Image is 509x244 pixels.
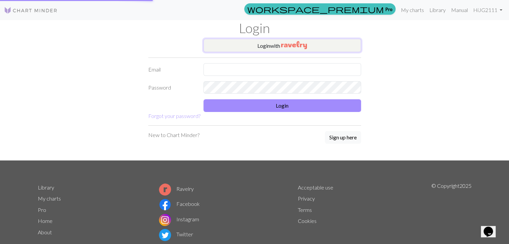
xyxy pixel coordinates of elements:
[148,113,200,119] a: Forgot your password?
[159,231,193,237] a: Twitter
[431,182,472,243] p: © Copyright 2025
[398,3,427,17] a: My charts
[298,218,317,224] a: Cookies
[38,184,54,191] a: Library
[159,216,199,222] a: Instagram
[247,4,384,14] span: workspace_premium
[298,195,315,202] a: Privacy
[38,207,46,213] a: Pro
[34,20,476,36] h1: Login
[38,195,61,202] a: My charts
[38,218,53,224] a: Home
[159,199,171,211] img: Facebook logo
[244,3,396,15] a: Pro
[159,229,171,241] img: Twitter logo
[144,63,199,76] label: Email
[281,41,307,49] img: Ravelry
[448,3,471,17] a: Manual
[159,201,200,207] a: Facebook
[481,217,502,237] iframe: chat widget
[471,3,505,17] a: HiJG2111
[203,39,361,52] button: Loginwith
[325,131,361,144] button: Sign up here
[159,214,171,226] img: Instagram logo
[427,3,448,17] a: Library
[298,184,333,191] a: Acceptable use
[144,81,199,94] label: Password
[298,207,312,213] a: Terms
[148,131,199,139] p: New to Chart Minder?
[203,99,361,112] button: Login
[159,186,194,192] a: Ravelry
[4,6,58,14] img: Logo
[159,184,171,196] img: Ravelry logo
[38,229,52,235] a: About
